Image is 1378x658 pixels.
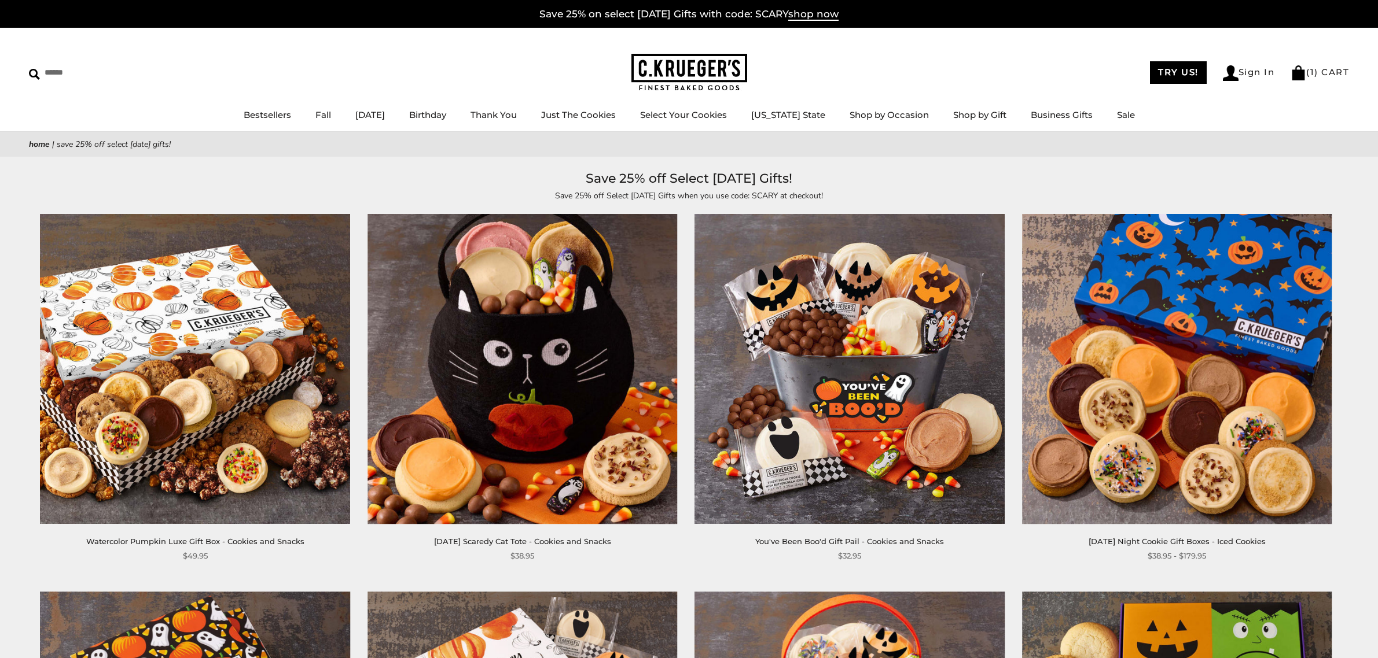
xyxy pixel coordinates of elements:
[1291,66,1349,77] a: (1) CART
[850,109,929,120] a: Shop by Occasion
[29,139,50,150] a: Home
[1117,109,1135,120] a: Sale
[1031,109,1093,120] a: Business Gifts
[355,109,385,120] a: [DATE]
[29,64,167,82] input: Search
[434,537,611,546] a: [DATE] Scaredy Cat Tote - Cookies and Snacks
[640,109,727,120] a: Select Your Cookies
[755,537,944,546] a: You've Been Boo'd Gift Pail - Cookies and Snacks
[1089,537,1266,546] a: [DATE] Night Cookie Gift Boxes - Iced Cookies
[29,69,40,80] img: Search
[1291,65,1306,80] img: Bag
[1022,215,1332,524] img: Halloween Night Cookie Gift Boxes - Iced Cookies
[631,54,747,91] img: C.KRUEGER'S
[695,215,1005,524] a: You've Been Boo'd Gift Pail - Cookies and Snacks
[1150,61,1207,84] a: TRY US!
[953,109,1006,120] a: Shop by Gift
[244,109,291,120] a: Bestsellers
[409,109,446,120] a: Birthday
[1223,65,1275,81] a: Sign In
[315,109,331,120] a: Fall
[57,139,171,150] span: Save 25% off Select [DATE] Gifts!
[29,138,1349,151] nav: breadcrumbs
[1148,550,1206,562] span: $38.95 - $179.95
[46,168,1332,189] h1: Save 25% off Select [DATE] Gifts!
[541,109,616,120] a: Just The Cookies
[838,550,861,562] span: $32.95
[471,109,517,120] a: Thank You
[183,550,208,562] span: $49.95
[788,8,839,21] span: shop now
[510,550,534,562] span: $38.95
[539,8,839,21] a: Save 25% on select [DATE] Gifts with code: SCARYshop now
[52,139,54,150] span: |
[368,215,677,524] img: Halloween Scaredy Cat Tote - Cookies and Snacks
[751,109,825,120] a: [US_STATE] State
[1223,65,1239,81] img: Account
[423,189,956,202] p: Save 25% off Select [DATE] Gifts when you use code: SCARY at checkout!
[41,215,350,524] img: Watercolor Pumpkin Luxe Gift Box - Cookies and Snacks
[1310,66,1315,77] span: 1
[694,215,1004,524] img: You've Been Boo'd Gift Pail - Cookies and Snacks
[86,537,304,546] a: Watercolor Pumpkin Luxe Gift Box - Cookies and Snacks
